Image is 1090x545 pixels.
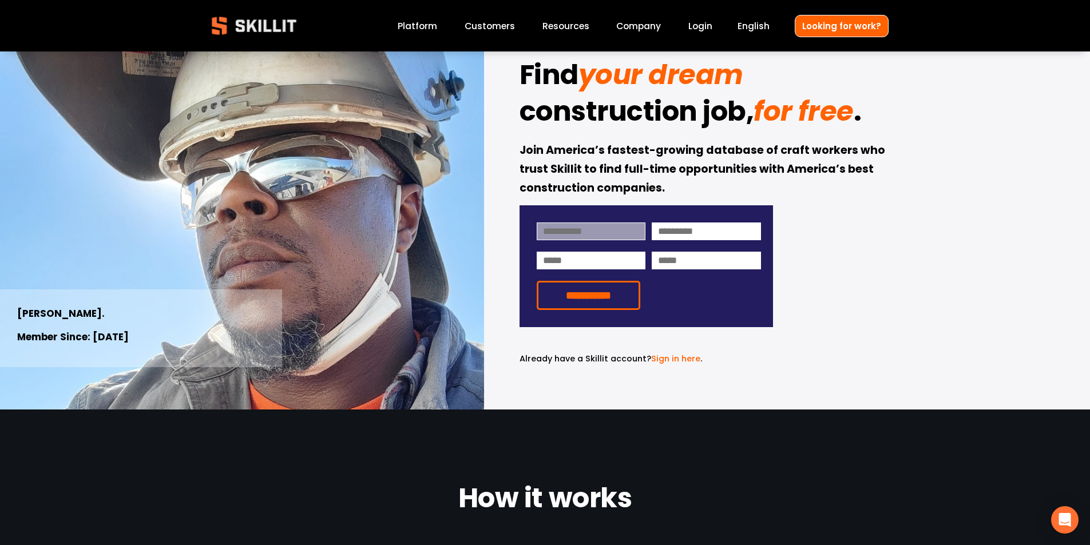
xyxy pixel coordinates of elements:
[202,9,306,43] img: Skillit
[738,19,770,33] span: English
[465,18,515,34] a: Customers
[738,18,770,34] div: language picker
[542,19,589,33] span: Resources
[458,477,632,524] strong: How it works
[520,353,651,364] span: Already have a Skillit account?
[795,15,889,37] a: Looking for work?
[854,90,862,137] strong: .
[17,306,105,323] strong: [PERSON_NAME].
[398,18,437,34] a: Platform
[578,55,743,94] em: your dream
[688,18,712,34] a: Login
[616,18,661,34] a: Company
[542,18,589,34] a: folder dropdown
[520,352,773,365] p: .
[754,92,853,130] em: for free
[520,142,887,198] strong: Join America’s fastest-growing database of craft workers who trust Skillit to find full-time oppo...
[520,90,754,137] strong: construction job,
[17,329,129,346] strong: Member Since: [DATE]
[1051,506,1079,534] div: Open Intercom Messenger
[520,54,578,101] strong: Find
[651,353,700,364] a: Sign in here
